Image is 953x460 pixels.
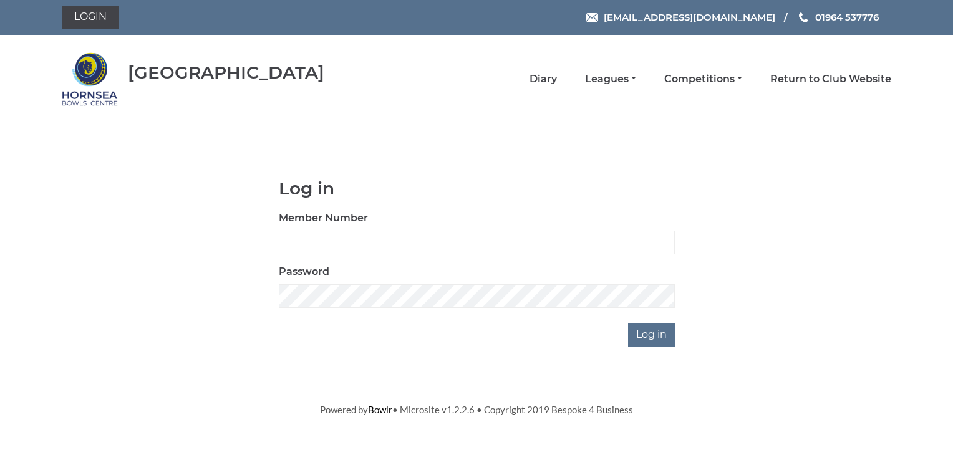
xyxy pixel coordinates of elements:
a: Return to Club Website [770,72,891,86]
a: Diary [530,72,557,86]
label: Password [279,264,329,279]
h1: Log in [279,179,675,198]
span: [EMAIL_ADDRESS][DOMAIN_NAME] [604,11,775,23]
a: Bowlr [368,404,392,415]
span: 01964 537776 [815,11,879,23]
img: Phone us [799,12,808,22]
a: Leagues [585,72,636,86]
a: Phone us 01964 537776 [797,10,879,24]
img: Email [586,13,598,22]
a: Login [62,6,119,29]
a: Competitions [664,72,742,86]
img: Hornsea Bowls Centre [62,51,118,107]
div: [GEOGRAPHIC_DATA] [128,63,324,82]
label: Member Number [279,211,368,226]
a: Email [EMAIL_ADDRESS][DOMAIN_NAME] [586,10,775,24]
input: Log in [628,323,675,347]
span: Powered by • Microsite v1.2.2.6 • Copyright 2019 Bespoke 4 Business [320,404,633,415]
